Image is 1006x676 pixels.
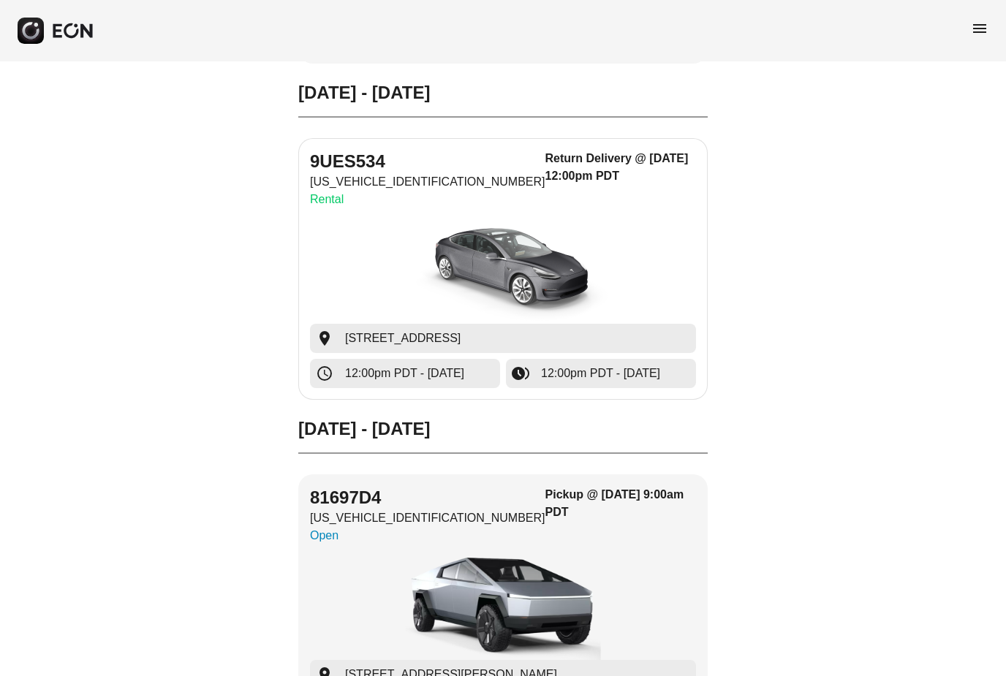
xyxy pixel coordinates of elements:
span: menu [971,20,988,37]
span: schedule [316,365,333,382]
h2: [DATE] - [DATE] [298,81,708,105]
p: Rental [310,191,545,208]
h2: 81697D4 [310,486,545,509]
p: [US_VEHICLE_IDENTIFICATION_NUMBER] [310,173,545,191]
img: car [393,214,613,324]
h3: Pickup @ [DATE] 9:00am PDT [545,486,696,521]
button: 9UES534[US_VEHICLE_IDENTIFICATION_NUMBER]RentalReturn Delivery @ [DATE] 12:00pm PDTcar[STREET_ADD... [298,138,708,400]
img: car [401,550,605,660]
span: 12:00pm PDT - [DATE] [541,365,660,382]
span: location_on [316,330,333,347]
h2: [DATE] - [DATE] [298,417,708,441]
span: browse_gallery [512,365,529,382]
p: [US_VEHICLE_IDENTIFICATION_NUMBER] [310,509,545,527]
h2: 9UES534 [310,150,545,173]
span: [STREET_ADDRESS] [345,330,461,347]
span: 12:00pm PDT - [DATE] [345,365,464,382]
h3: Return Delivery @ [DATE] 12:00pm PDT [545,150,696,185]
p: Open [310,527,545,544]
